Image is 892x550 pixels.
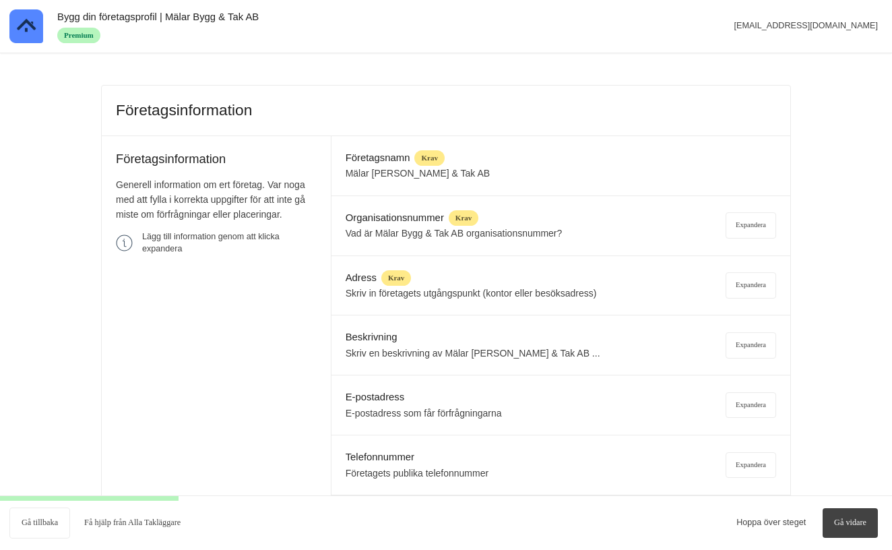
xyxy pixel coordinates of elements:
[57,28,100,43] span: Premium
[346,210,444,226] h5: Organisationsnummer
[9,9,43,43] img: Alla Takläggare
[142,231,317,255] p: Lägg till information genom att klicka expandera
[346,390,502,406] h5: E-postadress
[116,177,317,222] p: Generell information om ert företag. Var noga med att fylla i korrekta uppgifter för att inte gå ...
[449,210,478,226] span: Krav
[116,100,252,121] h3: Företagsinformation
[346,466,488,481] p: Företagets publika telefonnummer
[726,332,776,359] div: Expandera
[346,406,502,421] p: E-postadress som får förfrågningarna
[116,150,317,177] h4: Företagsinformation
[346,346,600,361] p: Skriv en beskrivning av Mälar [PERSON_NAME] & Tak AB ...
[346,330,600,346] h5: Beskrivning
[726,272,776,299] div: Expandera
[736,518,806,527] a: Hoppa över steget
[726,452,776,479] div: Expandera
[84,516,181,529] span: Få hjälp från Alla Takläggare
[346,226,563,241] p: Vad är Mälar Bygg & Tak AB organisationsnummer?
[726,212,776,239] div: Expandera
[9,508,70,538] a: Gå tillbaka
[726,392,776,419] div: Expandera
[346,286,597,301] p: Skriv in företagets utgångspunkt (kontor eller besöksadress)
[346,166,490,181] p: Mälar [PERSON_NAME] & Tak AB
[346,150,410,166] h5: Företagsnamn
[823,508,878,537] a: Gå vidare
[730,16,883,37] p: [EMAIL_ADDRESS][DOMAIN_NAME]
[414,150,444,166] span: Krav
[346,270,377,286] h5: Adress
[381,270,411,286] span: Krav
[346,450,488,466] h5: Telefonnummer
[57,9,259,26] h5: Bygg din företagsprofil | Mälar Bygg & Tak AB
